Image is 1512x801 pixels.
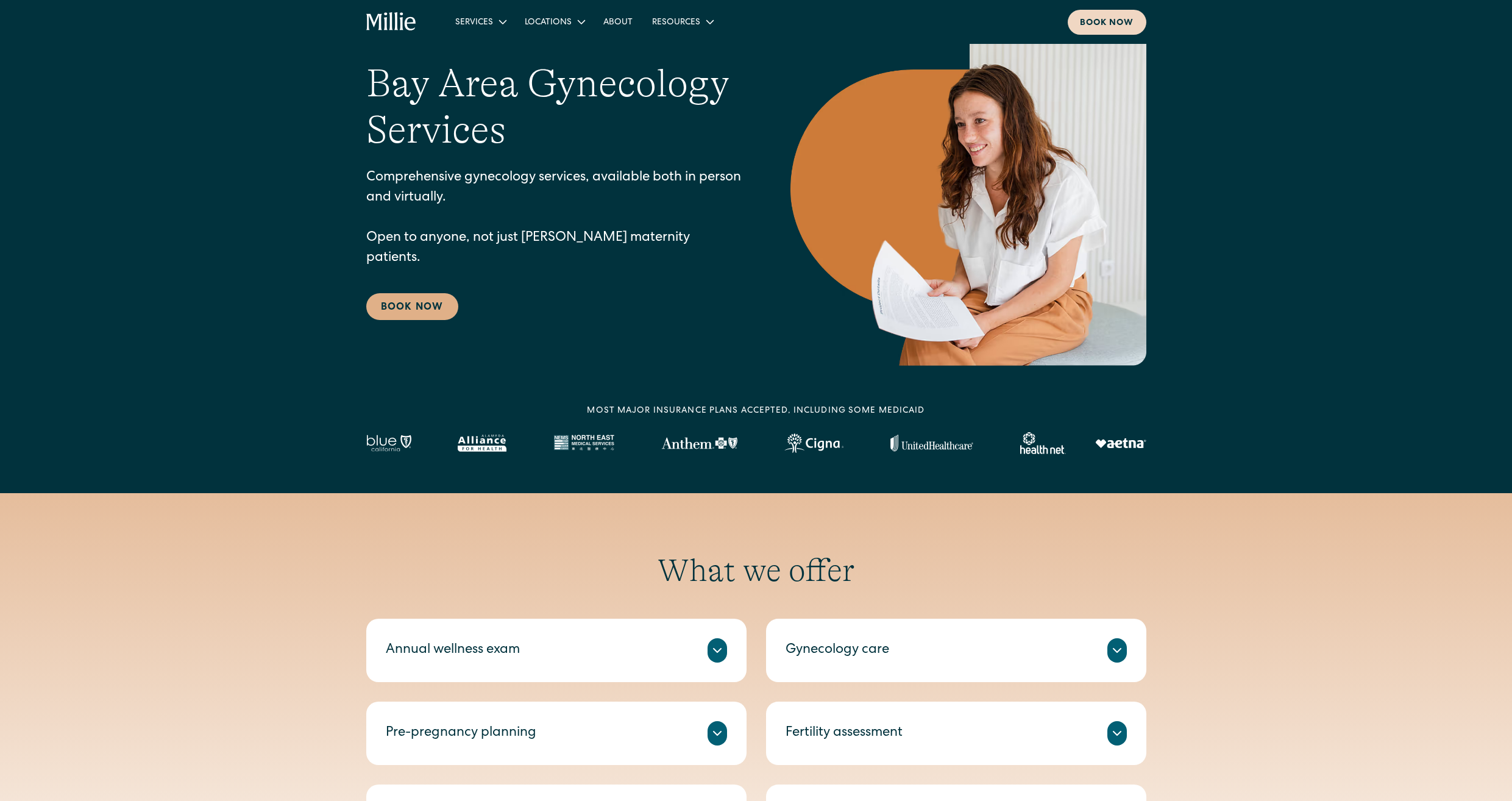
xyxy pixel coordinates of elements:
[525,16,572,29] div: Locations
[587,405,925,418] div: MOST MAJOR INSURANCE PLANS ACCEPTED, INCLUDING some MEDICAID
[790,15,1146,366] img: Smiling woman holding documents during a consultation, reflecting supportive guidance in maternit...
[661,437,737,449] img: Anthem Logo
[366,168,742,269] p: Comprehensive gynecology services, available both in person and virtually. Open to anyone, not ju...
[652,16,700,29] div: Resources
[784,433,843,453] img: Cigna logo
[1068,10,1146,35] a: Book now
[786,641,889,661] div: Gynecology care
[366,552,1146,589] h2: What we offer
[445,12,515,32] div: Services
[1020,432,1066,454] img: Healthnet logo
[366,435,411,452] img: Blue California logo
[594,12,642,32] a: About
[366,60,742,154] h1: Bay Area Gynecology Services
[786,724,903,744] div: Fertility assessment
[515,12,594,32] div: Locations
[366,293,458,320] a: Book Now
[366,12,417,32] a: home
[386,724,536,744] div: Pre-pregnancy planning
[1080,17,1134,30] div: Book now
[458,435,506,452] img: Alameda Alliance logo
[890,435,973,452] img: United Healthcare logo
[642,12,722,32] div: Resources
[455,16,493,29] div: Services
[1095,438,1146,448] img: Aetna logo
[386,641,520,661] div: Annual wellness exam
[553,435,614,452] img: North East Medical Services logo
